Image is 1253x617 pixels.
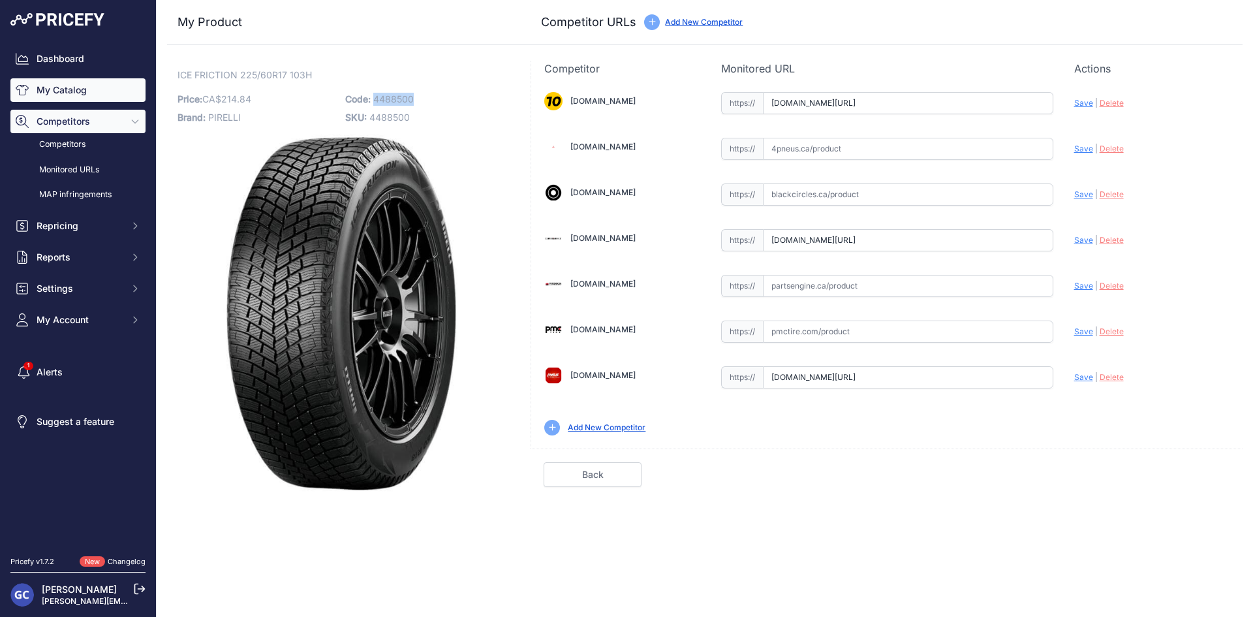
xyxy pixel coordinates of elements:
span: Delete [1100,235,1124,245]
span: | [1095,372,1098,382]
a: [DOMAIN_NAME] [570,96,636,106]
a: Add New Competitor [665,17,743,27]
a: Suggest a feature [10,410,146,434]
span: Save [1074,326,1093,336]
span: Price: [178,93,202,104]
button: Settings [10,277,146,300]
span: Repricing [37,219,122,232]
a: MAP infringements [10,183,146,206]
a: [PERSON_NAME][EMAIL_ADDRESS][PERSON_NAME][DOMAIN_NAME] [42,596,307,606]
h3: My Product [178,13,504,31]
span: Delete [1100,144,1124,153]
a: My Catalog [10,78,146,102]
button: Reports [10,245,146,269]
span: Code: [345,93,371,104]
a: Competitors [10,133,146,156]
a: [DOMAIN_NAME] [570,370,636,380]
span: https:// [721,366,763,388]
span: Delete [1100,98,1124,108]
input: 1010tires.com/product [763,92,1053,114]
span: My Account [37,313,122,326]
button: My Account [10,308,146,332]
span: Save [1074,98,1093,108]
span: PIRELLI [208,112,241,123]
input: pneusarabais.com/product [763,366,1053,388]
input: partsengine.ca/product [763,275,1053,297]
p: Actions [1074,61,1230,76]
span: | [1095,98,1098,108]
span: ICE FRICTION 225/60R17 103H [178,67,312,83]
span: 4488500 [373,93,414,104]
span: SKU: [345,112,367,123]
span: https:// [721,275,763,297]
a: [DOMAIN_NAME] [570,279,636,289]
span: | [1095,189,1098,199]
span: Reports [37,251,122,264]
span: New [80,556,105,567]
img: Pricefy Logo [10,13,104,26]
nav: Sidebar [10,47,146,541]
p: CA$ [178,90,337,108]
input: pmctire.com/product [763,321,1053,343]
span: Delete [1100,326,1124,336]
span: | [1095,144,1098,153]
span: Save [1074,189,1093,199]
span: https:// [721,183,763,206]
span: https:// [721,229,763,251]
a: Alerts [10,360,146,384]
a: [DOMAIN_NAME] [570,324,636,334]
a: [PERSON_NAME] [42,584,117,595]
span: Save [1074,235,1093,245]
a: Add New Competitor [568,422,645,432]
p: Competitor [544,61,700,76]
input: blackcircles.ca/product [763,183,1053,206]
a: Dashboard [10,47,146,71]
input: 4pneus.ca/product [763,138,1053,160]
a: [DOMAIN_NAME] [570,142,636,151]
a: Back [544,462,642,487]
span: Delete [1100,372,1124,382]
a: Changelog [108,557,146,566]
span: Save [1074,372,1093,382]
span: 4488500 [369,112,410,123]
span: Save [1074,144,1093,153]
p: Monitored URL [721,61,1053,76]
span: https:// [721,321,763,343]
a: [DOMAIN_NAME] [570,233,636,243]
span: | [1095,281,1098,291]
span: Brand: [178,112,206,123]
span: Delete [1100,189,1124,199]
button: Competitors [10,110,146,133]
span: | [1095,235,1098,245]
span: https:// [721,138,763,160]
span: 214.84 [221,93,251,104]
span: Delete [1100,281,1124,291]
a: [DOMAIN_NAME] [570,187,636,197]
span: | [1095,326,1098,336]
button: Repricing [10,214,146,238]
a: Monitored URLs [10,159,146,182]
input: canadawheels.ca/product [763,229,1053,251]
span: Save [1074,281,1093,291]
h3: Competitor URLs [541,13,636,31]
span: Competitors [37,115,122,128]
span: https:// [721,92,763,114]
div: Pricefy v1.7.2 [10,556,54,567]
span: Settings [37,282,122,295]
